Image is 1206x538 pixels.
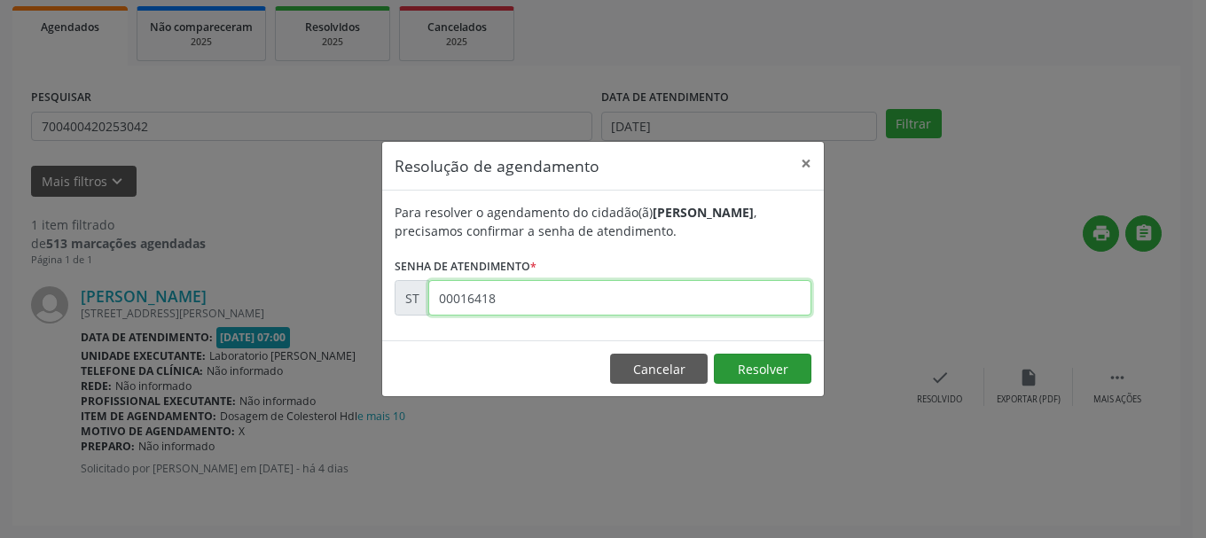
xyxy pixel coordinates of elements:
[395,203,811,240] div: Para resolver o agendamento do cidadão(ã) , precisamos confirmar a senha de atendimento.
[395,154,599,177] h5: Resolução de agendamento
[788,142,824,185] button: Close
[714,354,811,384] button: Resolver
[653,204,754,221] b: [PERSON_NAME]
[395,280,429,316] div: ST
[395,253,536,280] label: Senha de atendimento
[610,354,708,384] button: Cancelar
